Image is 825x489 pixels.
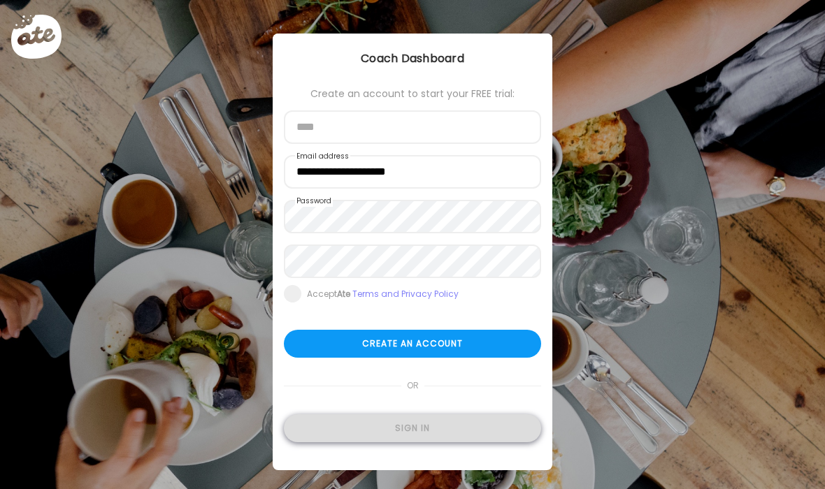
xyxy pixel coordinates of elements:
div: Create an account to start your FREE trial: [284,88,541,99]
label: Email address [295,151,350,162]
div: Sign in [284,414,541,442]
div: Create an account [284,330,541,358]
div: Accept [307,289,459,300]
a: Terms and Privacy Policy [352,288,459,300]
span: or [401,372,424,400]
b: Ate [337,288,350,300]
div: Coach Dashboard [273,50,552,67]
label: Password [295,196,333,207]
